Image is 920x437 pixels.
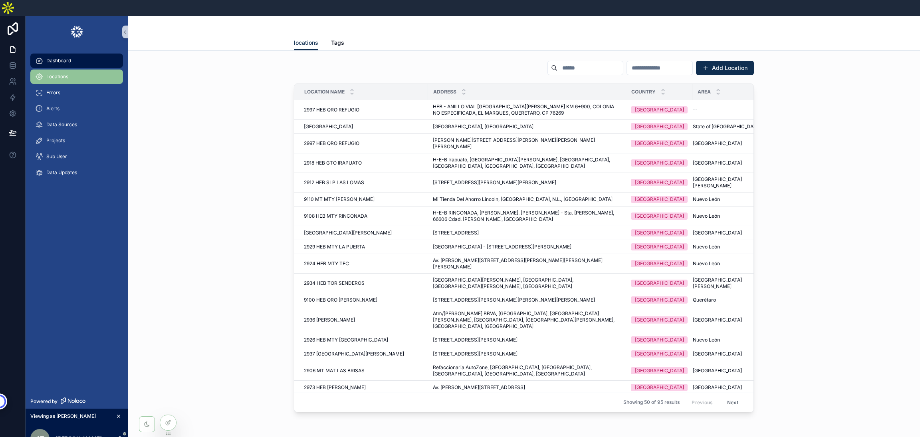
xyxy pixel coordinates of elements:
span: 2912 HEB SLP LAS LOMAS [304,179,364,186]
span: 2929 HEB MTY LA PUERTA [304,244,365,250]
a: [GEOGRAPHIC_DATA] [631,243,688,250]
span: locations [294,39,318,47]
span: [GEOGRAPHIC_DATA] [693,367,742,374]
a: [GEOGRAPHIC_DATA] [631,384,688,391]
span: 2924 HEB MTY TEC [304,260,349,267]
a: [GEOGRAPHIC_DATA] [693,384,764,391]
a: [GEOGRAPHIC_DATA] [631,280,688,287]
a: 2937 [GEOGRAPHIC_DATA][PERSON_NAME] [304,351,423,357]
div: [GEOGRAPHIC_DATA] [635,280,684,287]
a: Av. [PERSON_NAME][STREET_ADDRESS][PERSON_NAME][PERSON_NAME][PERSON_NAME] [433,257,621,270]
span: Projects [46,137,65,144]
div: [GEOGRAPHIC_DATA] [635,213,684,220]
a: 2926 HEB MTY [GEOGRAPHIC_DATA] [304,337,423,343]
span: State of [GEOGRAPHIC_DATA] [693,123,761,130]
span: [GEOGRAPHIC_DATA] [304,123,353,130]
a: [GEOGRAPHIC_DATA] [631,213,688,220]
a: Alerts [30,101,123,116]
span: 2936 [PERSON_NAME] [304,317,355,323]
a: State of [GEOGRAPHIC_DATA] [693,123,764,130]
a: Projects [30,133,123,148]
a: [GEOGRAPHIC_DATA] [693,317,764,323]
a: [GEOGRAPHIC_DATA] [693,140,764,147]
a: [PERSON_NAME][STREET_ADDRESS][PERSON_NAME][PERSON_NAME][PERSON_NAME] [433,137,621,150]
span: Address [433,89,456,95]
a: 2918 HEB GTO IRAPUATO [304,160,423,166]
div: [GEOGRAPHIC_DATA] [635,196,684,203]
a: Data Sources [30,117,123,132]
a: 2912 HEB SLP LAS LOMAS [304,179,423,186]
span: [STREET_ADDRESS][PERSON_NAME] [433,337,517,343]
span: Querétaro [693,297,716,303]
span: [GEOGRAPHIC_DATA] [693,351,742,357]
div: scrollable content [26,48,128,190]
div: [GEOGRAPHIC_DATA] [635,296,684,304]
a: H-E-B RINCONADA, [PERSON_NAME]. [PERSON_NAME] - Sta. [PERSON_NAME], 66606 Cdad. [PERSON_NAME], [G... [433,210,621,222]
span: [GEOGRAPHIC_DATA] [693,230,742,236]
a: [GEOGRAPHIC_DATA] [693,230,764,236]
div: [GEOGRAPHIC_DATA] [635,179,684,186]
span: 9108 HEB MTY RINCONADA [304,213,367,219]
a: [GEOGRAPHIC_DATA] [693,351,764,357]
a: Nuevo León [693,260,764,267]
a: 2934 HEB TOR SENDEROS [304,280,423,286]
a: [GEOGRAPHIC_DATA] [631,196,688,203]
a: [GEOGRAPHIC_DATA] [631,316,688,324]
a: Mi Tienda Del Ahorro Lincoln, [GEOGRAPHIC_DATA], N.L., [GEOGRAPHIC_DATA] [433,196,621,203]
span: [GEOGRAPHIC_DATA] [693,160,742,166]
span: [GEOGRAPHIC_DATA] [693,140,742,147]
a: 2973 HEB [PERSON_NAME] [304,384,423,391]
a: [GEOGRAPHIC_DATA] [693,367,764,374]
span: Locations [46,73,68,80]
span: HEB - ANILLO VIAL [GEOGRAPHIC_DATA][PERSON_NAME] KM 6+900, COLONIA NO ESPECIFICADA, EL MARQUES, Q... [433,103,621,116]
div: [GEOGRAPHIC_DATA] [635,229,684,236]
a: [GEOGRAPHIC_DATA][PERSON_NAME], [GEOGRAPHIC_DATA], [GEOGRAPHIC_DATA][PERSON_NAME], [GEOGRAPHIC_DATA] [433,277,621,290]
span: Data Updates [46,169,77,176]
img: App logo [70,26,83,38]
a: 9100 HEB QRO [PERSON_NAME] [304,297,423,303]
span: 9100 HEB QRO [PERSON_NAME] [304,297,377,303]
a: 2997 HEB QRO REFUGIO [304,107,423,113]
a: [GEOGRAPHIC_DATA][PERSON_NAME] [693,277,764,290]
div: [GEOGRAPHIC_DATA] [635,260,684,267]
span: 2973 HEB [PERSON_NAME] [304,384,366,391]
a: [GEOGRAPHIC_DATA][PERSON_NAME] [304,230,423,236]
div: [GEOGRAPHIC_DATA] [635,384,684,391]
a: Powered by [26,394,128,409]
a: 9108 HEB MTY RINCONADA [304,213,423,219]
a: Locations [30,70,123,84]
button: Add Location [696,61,754,75]
div: [GEOGRAPHIC_DATA] [635,243,684,250]
a: Data Updates [30,165,123,180]
span: [GEOGRAPHIC_DATA] [693,317,742,323]
span: 9110 MT MTY [PERSON_NAME] [304,196,375,203]
span: [GEOGRAPHIC_DATA][PERSON_NAME] [304,230,392,236]
a: 2997 HEB QRO REFUGIO [304,140,423,147]
a: [GEOGRAPHIC_DATA] [304,123,423,130]
span: Nuevo León [693,260,720,267]
div: [GEOGRAPHIC_DATA] [635,106,684,113]
span: Errors [46,89,60,96]
span: 2937 [GEOGRAPHIC_DATA][PERSON_NAME] [304,351,404,357]
div: [GEOGRAPHIC_DATA] [635,336,684,344]
div: [GEOGRAPHIC_DATA] [635,140,684,147]
span: [GEOGRAPHIC_DATA] - [STREET_ADDRESS][PERSON_NAME] [433,244,571,250]
span: Viewing as [PERSON_NAME] [30,413,96,419]
span: 2918 HEB GTO IRAPUATO [304,160,362,166]
a: [STREET_ADDRESS][PERSON_NAME][PERSON_NAME] [433,179,621,186]
span: Alerts [46,105,59,112]
span: Location Name [304,89,345,95]
button: Next [722,396,744,409]
span: 2997 HEB QRO REFUGIO [304,107,359,113]
a: Sub User [30,149,123,164]
a: 2929 HEB MTY LA PUERTA [304,244,423,250]
span: Tags [331,39,344,47]
a: [GEOGRAPHIC_DATA] [631,123,688,130]
span: 2926 HEB MTY [GEOGRAPHIC_DATA] [304,337,388,343]
a: [GEOGRAPHIC_DATA] [631,296,688,304]
span: H-E-B Irapuato, [GEOGRAPHIC_DATA][PERSON_NAME], [GEOGRAPHIC_DATA], [GEOGRAPHIC_DATA], [GEOGRAPHIC... [433,157,621,169]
